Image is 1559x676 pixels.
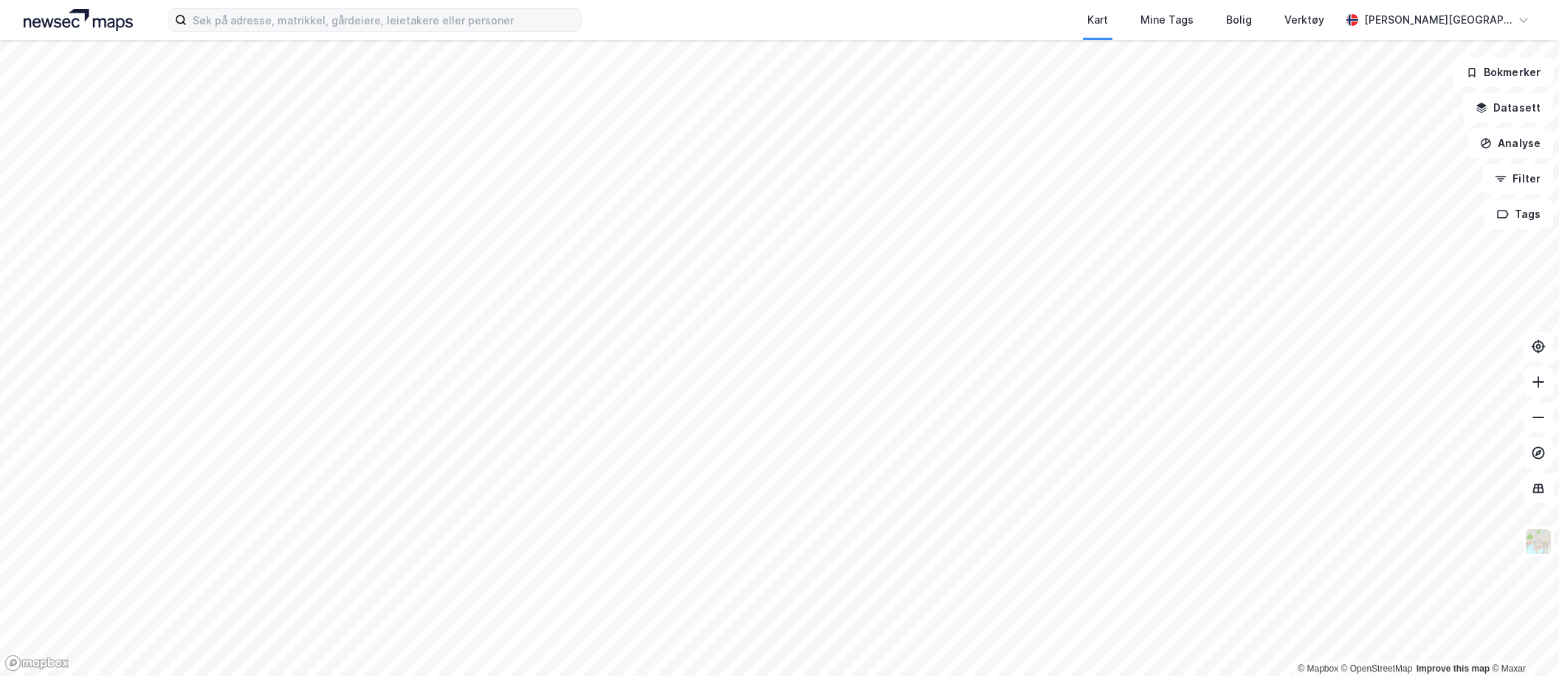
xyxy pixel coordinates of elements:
[1485,605,1559,676] div: Kontrollprogram for chat
[24,9,133,31] img: logo.a4113a55bc3d86da70a041830d287a7e.svg
[1087,11,1108,29] div: Kart
[1485,605,1559,676] iframe: Chat Widget
[187,9,581,31] input: Søk på adresse, matrikkel, gårdeiere, leietakere eller personer
[1140,11,1194,29] div: Mine Tags
[1284,11,1324,29] div: Verktøy
[1364,11,1512,29] div: [PERSON_NAME][GEOGRAPHIC_DATA]
[1226,11,1252,29] div: Bolig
